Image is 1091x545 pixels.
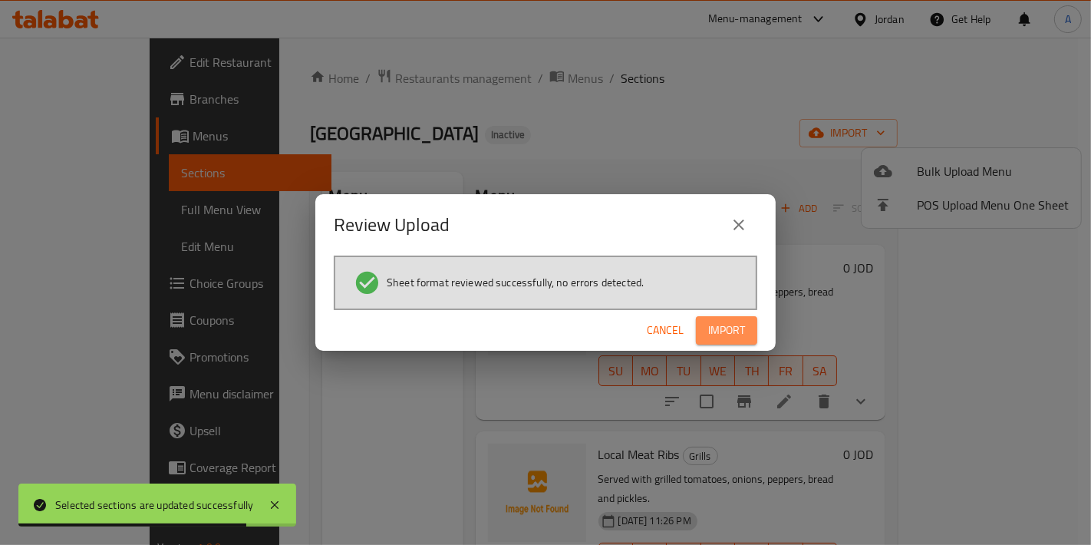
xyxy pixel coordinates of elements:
[708,321,745,340] span: Import
[641,316,690,345] button: Cancel
[387,275,644,290] span: Sheet format reviewed successfully, no errors detected.
[55,497,253,514] div: Selected sections are updated successfully
[334,213,450,237] h2: Review Upload
[647,321,684,340] span: Cancel
[696,316,757,345] button: Import
[720,206,757,243] button: close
